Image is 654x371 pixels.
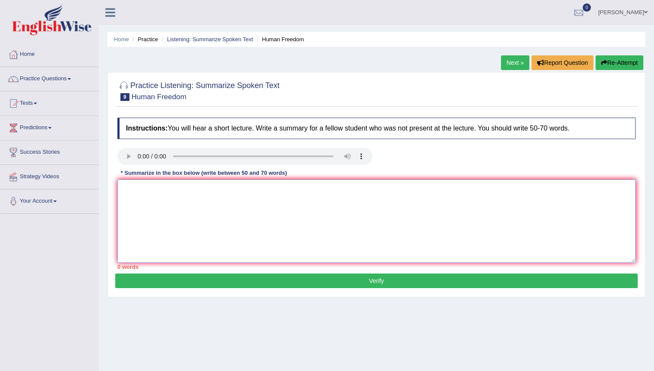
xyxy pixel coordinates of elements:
[531,55,593,70] button: Report Question
[167,36,253,43] a: Listening: Summarize Spoken Text
[120,93,129,101] span: 9
[0,189,98,211] a: Your Account
[0,116,98,137] a: Predictions
[0,165,98,186] a: Strategy Videos
[132,93,187,101] small: Human Freedom
[115,274,638,288] button: Verify
[501,55,529,70] a: Next »
[0,91,98,113] a: Tests
[0,67,98,88] a: Practice Questions
[255,35,304,43] li: Human Freedom
[0,43,98,64] a: Home
[583,3,591,12] span: 0
[130,35,158,43] li: Practice
[117,79,279,101] h2: Practice Listening: Summarize Spoken Text
[0,140,98,162] a: Success Stories
[114,36,129,43] a: Home
[596,55,643,70] button: Re-Attempt
[117,118,636,139] h4: You will hear a short lecture. Write a summary for a fellow student who was not present at the le...
[117,169,290,177] div: * Summarize in the box below (write between 50 and 70 words)
[117,263,636,271] div: 0 words
[126,125,168,132] b: Instructions:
